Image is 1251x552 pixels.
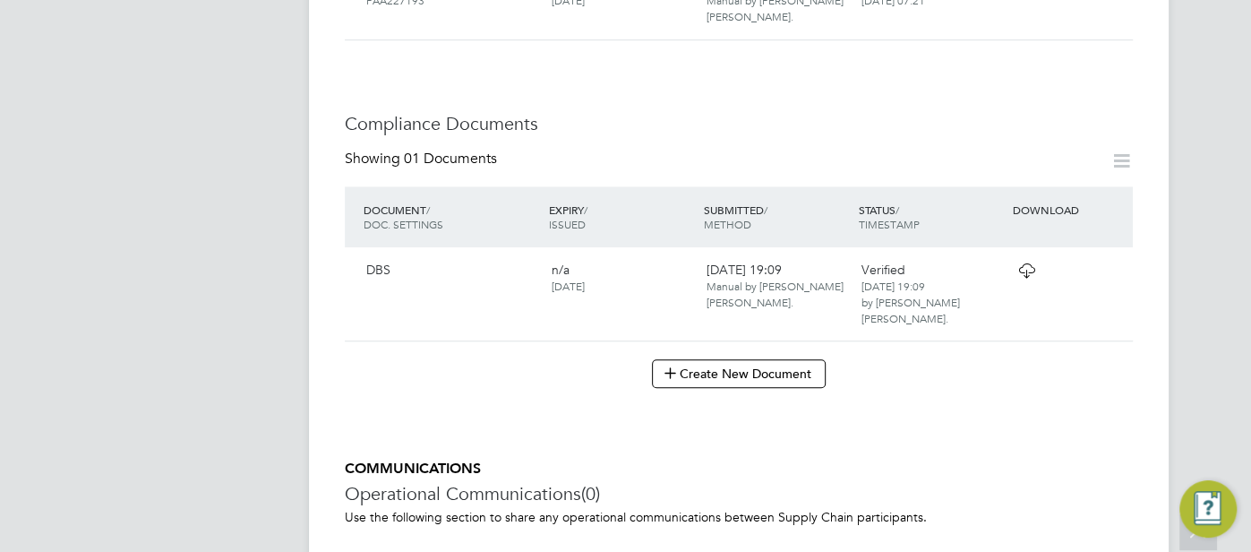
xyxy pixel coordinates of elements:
[584,203,587,217] span: /
[853,194,1008,240] div: STATUS
[652,359,826,388] button: Create New Document
[552,279,585,293] span: [DATE]
[552,262,570,278] span: n/a
[345,112,1133,135] h3: Compliance Documents
[404,150,497,168] span: 01 Documents
[426,203,430,217] span: /
[345,482,1133,505] h3: Operational Communications
[581,482,600,505] span: (0)
[699,194,854,240] div: SUBMITTED
[707,279,844,309] span: Manual by [PERSON_NAME] [PERSON_NAME].
[861,262,904,278] span: Verified
[895,203,898,217] span: /
[1008,194,1132,226] div: DOWNLOAD
[359,194,544,240] div: DOCUMENT
[345,150,501,168] div: Showing
[1179,480,1237,538] button: Engage Resource Center
[704,217,751,231] span: METHOD
[861,279,959,325] span: [DATE] 19:09 by [PERSON_NAME] [PERSON_NAME].
[707,262,844,310] span: [DATE] 19:09
[366,262,390,278] span: DBS
[544,194,699,240] div: EXPIRY
[858,217,919,231] span: TIMESTAMP
[549,217,586,231] span: ISSUED
[364,217,443,231] span: DOC. SETTINGS
[764,203,767,217] span: /
[345,509,1133,525] p: Use the following section to share any operational communications between Supply Chain participants.
[345,460,1133,479] h5: COMMUNICATIONS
